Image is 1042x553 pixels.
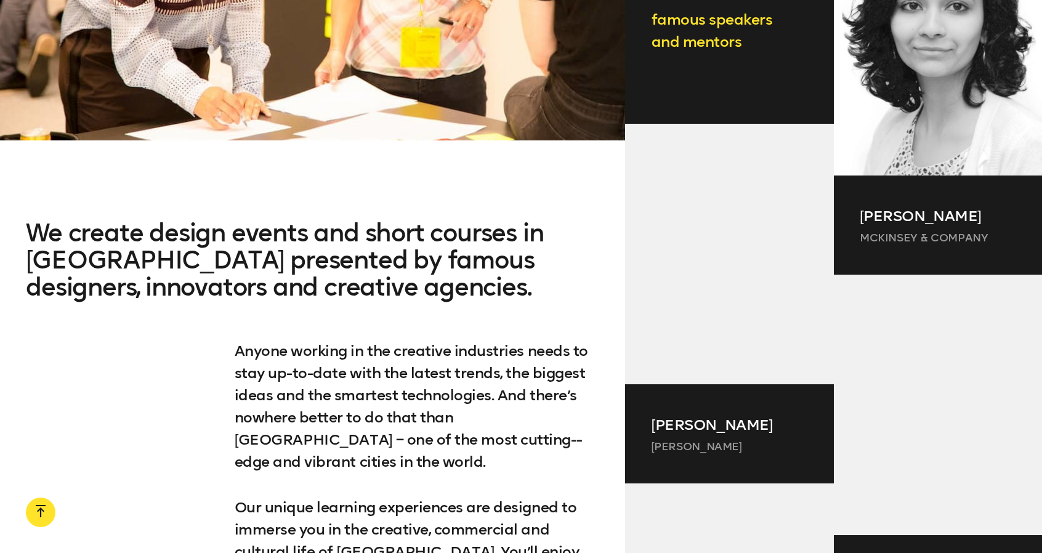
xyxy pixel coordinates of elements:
[652,439,808,454] p: [PERSON_NAME]
[860,205,1016,227] p: [PERSON_NAME]
[235,340,599,473] p: Anyone working in the creative industries needs to stay up-­to-­date with the latest trends, the ...
[652,414,808,436] p: [PERSON_NAME]
[26,219,599,340] h2: We create design events and short courses in [GEOGRAPHIC_DATA] presented by famous designers, inn...
[860,230,1016,245] p: McKinsey & Company
[652,9,808,53] p: famous speakers and mentors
